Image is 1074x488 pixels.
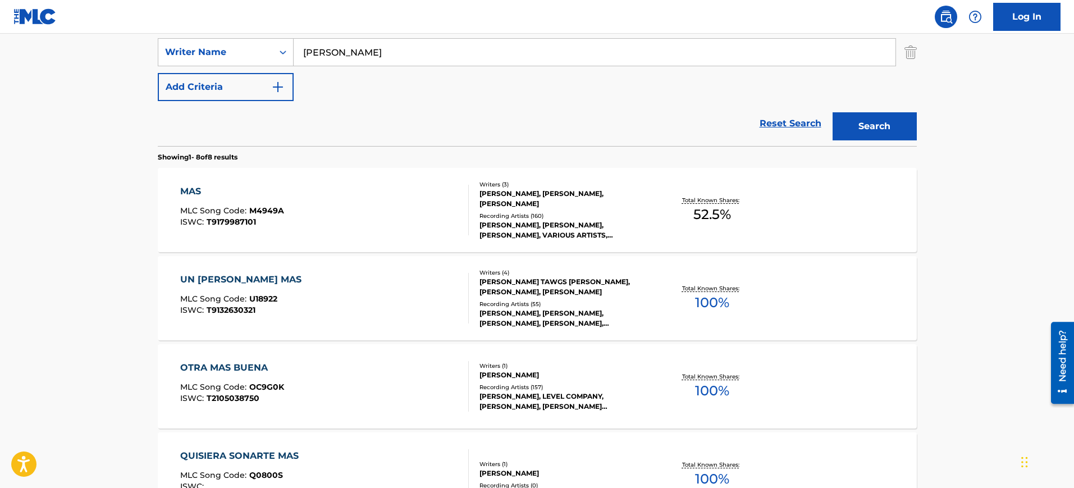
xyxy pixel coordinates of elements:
[13,8,57,25] img: MLC Logo
[180,185,284,198] div: MAS
[833,112,917,140] button: Search
[207,217,256,227] span: T9179987101
[180,393,207,403] span: ISWC :
[479,220,649,240] div: [PERSON_NAME], [PERSON_NAME], [PERSON_NAME], VARIOUS ARTISTS, [PERSON_NAME]
[180,449,304,463] div: QUISIERA SONARTE MAS
[479,391,649,412] div: [PERSON_NAME], LEVEL COMPANY, [PERSON_NAME], [PERSON_NAME] [PERSON_NAME], [PERSON_NAME]
[939,10,953,24] img: search
[754,111,827,136] a: Reset Search
[158,3,917,146] form: Search Form
[158,73,294,101] button: Add Criteria
[1043,318,1074,408] iframe: Resource Center
[479,189,649,209] div: [PERSON_NAME], [PERSON_NAME], [PERSON_NAME]
[479,370,649,380] div: [PERSON_NAME]
[682,460,742,469] p: Total Known Shares:
[479,300,649,308] div: Recording Artists ( 55 )
[682,372,742,381] p: Total Known Shares:
[479,383,649,391] div: Recording Artists ( 157 )
[180,294,249,304] span: MLC Song Code :
[695,381,729,401] span: 100 %
[207,305,255,315] span: T9132630321
[479,212,649,220] div: Recording Artists ( 160 )
[249,382,284,392] span: OC9G0K
[968,10,982,24] img: help
[682,284,742,293] p: Total Known Shares:
[479,180,649,189] div: Writers ( 3 )
[682,196,742,204] p: Total Known Shares:
[158,344,917,428] a: OTRA MAS BUENAMLC Song Code:OC9G0KISWC:T2105038750Writers (1)[PERSON_NAME]Recording Artists (157)...
[479,362,649,370] div: Writers ( 1 )
[180,273,307,286] div: UN [PERSON_NAME] MAS
[904,38,917,66] img: Delete Criterion
[479,277,649,297] div: [PERSON_NAME] TAWGS [PERSON_NAME], [PERSON_NAME], [PERSON_NAME]
[249,294,277,304] span: U18922
[207,393,259,403] span: T2105038750
[1021,445,1028,479] div: Drag
[993,3,1061,31] a: Log In
[158,256,917,340] a: UN [PERSON_NAME] MASMLC Song Code:U18922ISWC:T9132630321Writers (4)[PERSON_NAME] TAWGS [PERSON_NA...
[693,204,731,225] span: 52.5 %
[165,45,266,59] div: Writer Name
[1018,434,1074,488] iframe: Chat Widget
[180,206,249,216] span: MLC Song Code :
[479,460,649,468] div: Writers ( 1 )
[695,293,729,313] span: 100 %
[249,206,284,216] span: M4949A
[935,6,957,28] a: Public Search
[479,308,649,329] div: [PERSON_NAME], [PERSON_NAME], [PERSON_NAME], [PERSON_NAME], [PERSON_NAME], [PERSON_NAME]
[180,470,249,480] span: MLC Song Code :
[180,217,207,227] span: ISWC :
[479,268,649,277] div: Writers ( 4 )
[271,80,285,94] img: 9d2ae6d4665cec9f34b9.svg
[180,361,284,375] div: OTRA MAS BUENA
[158,152,237,162] p: Showing 1 - 8 of 8 results
[180,382,249,392] span: MLC Song Code :
[479,468,649,478] div: [PERSON_NAME]
[180,305,207,315] span: ISWC :
[249,470,283,480] span: Q0800S
[964,6,986,28] div: Help
[158,168,917,252] a: MASMLC Song Code:M4949AISWC:T9179987101Writers (3)[PERSON_NAME], [PERSON_NAME], [PERSON_NAME]Reco...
